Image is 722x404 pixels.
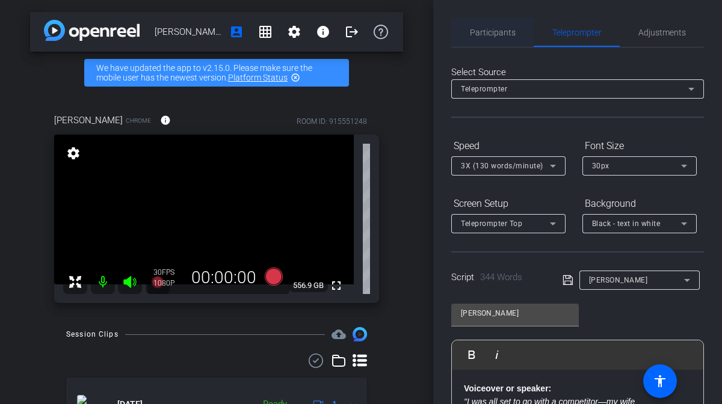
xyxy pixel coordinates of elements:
[258,25,273,39] mat-icon: grid_on
[480,272,522,283] span: 344 Words
[592,162,609,170] span: 30px
[316,25,330,39] mat-icon: info
[291,73,300,82] mat-icon: highlight_off
[486,343,508,367] button: Italic (⌘I)
[329,278,344,293] mat-icon: fullscreen
[345,25,359,39] mat-icon: logout
[126,116,151,125] span: Chrome
[451,271,546,284] div: Script
[84,59,349,87] div: We have updated the app to v2.15.0. Please make sure the mobile user has the newest version.
[451,136,566,156] div: Speed
[332,327,346,341] span: Destinations for your clips
[461,219,522,228] span: Teleprompter Top
[461,306,569,320] input: Title
[461,85,507,93] span: Teleprompter
[353,327,367,341] img: Session clips
[184,268,264,288] div: 00:00:00
[592,219,661,228] span: Black - text in white
[153,268,184,277] div: 30
[582,194,697,214] div: Background
[162,268,174,277] span: FPS
[229,25,244,39] mat-icon: account_box
[638,28,686,37] span: Adjustments
[54,114,123,127] span: [PERSON_NAME]
[460,343,483,367] button: Bold (⌘B)
[461,162,543,170] span: 3X (130 words/minute)
[160,115,171,126] mat-icon: info
[66,328,119,340] div: Session Clips
[451,194,566,214] div: Screen Setup
[153,278,184,288] div: 1080P
[582,136,697,156] div: Font Size
[552,28,602,37] span: Teleprompter
[451,66,704,79] div: Select Source
[287,25,301,39] mat-icon: settings
[464,384,551,393] strong: Voiceover or speaker:
[653,374,667,388] mat-icon: accessibility
[228,73,288,82] a: Platform Status
[470,28,516,37] span: Participants
[332,327,346,341] mat-icon: cloud_upload
[289,278,328,293] span: 556.9 GB
[155,20,222,44] span: [PERSON_NAME] - LifeCare Producer Testimonial
[589,276,648,284] span: [PERSON_NAME]
[65,146,82,161] mat-icon: settings
[297,116,367,127] div: ROOM ID: 915551248
[44,20,140,41] img: app-logo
